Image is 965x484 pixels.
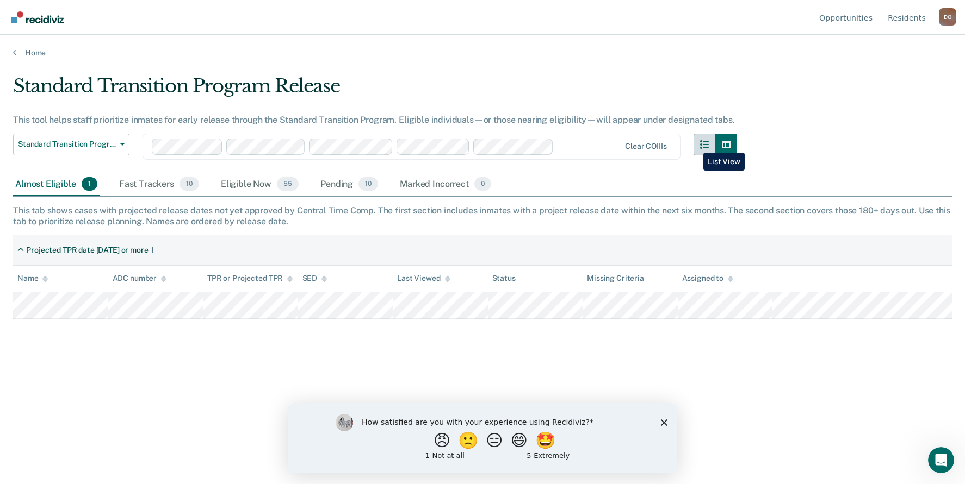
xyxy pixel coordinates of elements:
[113,274,167,283] div: ADC number
[13,134,129,155] button: Standard Transition Program Release
[358,177,378,191] span: 10
[117,173,201,197] div: Fast Trackers10
[180,177,199,191] span: 10
[151,246,154,255] div: 1
[939,8,956,26] div: D O
[398,173,493,197] div: Marked Incorrect0
[928,447,954,473] iframe: Intercom live chat
[13,115,737,125] div: This tool helps staff prioritize inmates for early release through the Standard Transition Progra...
[302,274,327,283] div: SED
[11,11,64,23] img: Recidiviz
[13,241,158,259] div: Projected TPR date [DATE] or more1
[397,274,450,283] div: Last Viewed
[277,177,299,191] span: 55
[207,274,293,283] div: TPR or Projected TPR
[13,75,737,106] div: Standard Transition Program Release
[219,173,301,197] div: Eligible Now55
[17,274,48,283] div: Name
[13,48,952,58] a: Home
[82,177,97,191] span: 1
[13,205,952,226] div: This tab shows cases with projected release dates not yet approved by Central Time Comp. The firs...
[587,274,644,283] div: Missing Criteria
[26,246,148,255] div: Projected TPR date [DATE] or more
[682,274,733,283] div: Assigned to
[18,140,116,149] span: Standard Transition Program Release
[288,403,677,473] iframe: Survey by Kim from Recidiviz
[474,177,491,191] span: 0
[318,173,380,197] div: Pending10
[492,274,516,283] div: Status
[939,8,956,26] button: Profile dropdown button
[625,142,666,151] div: Clear COIIIs
[13,173,100,197] div: Almost Eligible1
